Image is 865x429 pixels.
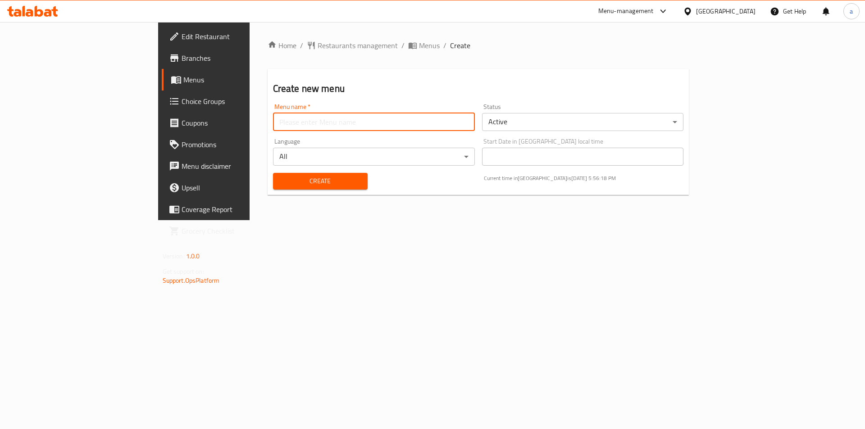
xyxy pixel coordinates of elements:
[182,139,296,150] span: Promotions
[162,134,303,155] a: Promotions
[401,40,405,51] li: /
[484,174,684,182] p: Current time in [GEOGRAPHIC_DATA] is [DATE] 5:56:18 PM
[162,220,303,242] a: Grocery Checklist
[268,40,689,51] nav: breadcrumb
[318,40,398,51] span: Restaurants management
[419,40,440,51] span: Menus
[182,53,296,63] span: Branches
[280,176,360,187] span: Create
[182,117,296,128] span: Coupons
[163,275,220,286] a: Support.OpsPlatform
[182,204,296,215] span: Coverage Report
[443,40,446,51] li: /
[273,173,368,190] button: Create
[162,90,303,112] a: Choice Groups
[186,250,200,262] span: 1.0.0
[450,40,470,51] span: Create
[307,40,398,51] a: Restaurants management
[163,266,204,277] span: Get support on:
[273,148,475,166] div: All
[182,31,296,42] span: Edit Restaurant
[162,199,303,220] a: Coverage Report
[162,112,303,134] a: Coupons
[162,155,303,177] a: Menu disclaimer
[162,69,303,90] a: Menus
[696,6,756,16] div: [GEOGRAPHIC_DATA]
[408,40,440,51] a: Menus
[162,26,303,47] a: Edit Restaurant
[163,250,185,262] span: Version:
[162,47,303,69] a: Branches
[162,177,303,199] a: Upsell
[598,6,654,17] div: Menu-management
[183,74,296,85] span: Menus
[182,161,296,172] span: Menu disclaimer
[850,6,853,16] span: a
[182,96,296,107] span: Choice Groups
[482,113,684,131] div: Active
[273,82,684,95] h2: Create new menu
[182,226,296,236] span: Grocery Checklist
[182,182,296,193] span: Upsell
[273,113,475,131] input: Please enter Menu name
